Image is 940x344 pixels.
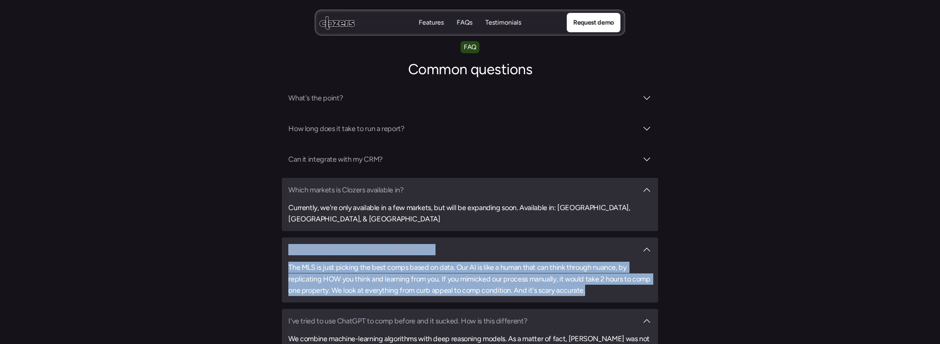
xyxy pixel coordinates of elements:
[457,18,473,27] p: FAQs
[288,123,638,134] h3: How long does it take to run a report?
[457,18,473,27] a: FAQsFAQs
[288,154,638,165] h3: Can it integrate with my CRM?
[419,18,444,27] a: FeaturesFeatures
[288,92,638,104] h3: What's the point?
[573,17,614,28] p: Request demo
[288,315,638,327] h3: I've tried to use ChatGPT to comp before and it sucked. How is this different?
[464,42,476,52] p: FAQ
[333,60,607,79] h2: Common questions
[419,27,444,36] p: Features
[486,27,521,36] p: Testimonials
[288,184,638,196] h3: Which markets is Clozers available in?
[486,18,521,27] a: TestimonialsTestimonials
[567,13,620,32] a: Request demo
[457,27,473,36] p: FAQs
[288,244,638,255] h3: Why is it different from comping with the MLS?
[288,202,651,225] h3: Currently, we're only available in a few markets, but will be expanding soon. Available in: [GEOG...
[288,262,651,296] h3: The MLS is just picking the best comps based on data. Our AI is like a human that can think throu...
[419,18,444,27] p: Features
[486,18,521,27] p: Testimonials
